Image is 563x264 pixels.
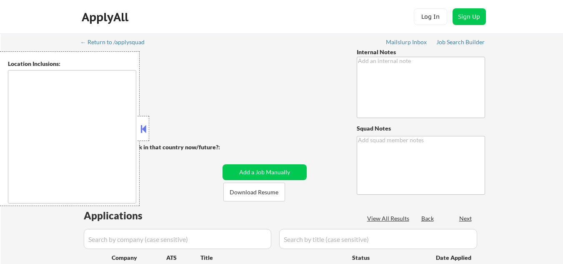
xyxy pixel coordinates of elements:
[84,211,166,221] div: Applications
[8,60,136,68] div: Location Inclusions:
[357,124,485,133] div: Squad Notes
[112,254,166,262] div: Company
[223,183,285,201] button: Download Resume
[367,214,412,223] div: View All Results
[421,214,435,223] div: Back
[453,8,486,25] button: Sign Up
[82,10,131,24] div: ApplyAll
[436,254,473,262] div: Date Applied
[279,229,477,249] input: Search by title (case sensitive)
[436,39,485,45] div: Job Search Builder
[223,164,307,180] button: Add a Job Manually
[200,254,344,262] div: Title
[166,254,200,262] div: ATS
[84,229,271,249] input: Search by company (case sensitive)
[386,39,428,45] div: Mailslurp Inbox
[80,39,153,47] a: ← Return to /applysquad
[357,48,485,56] div: Internal Notes
[81,143,220,151] strong: Will need Visa to work in that country now/future?:
[80,39,153,45] div: ← Return to /applysquad
[414,8,447,25] button: Log In
[459,214,473,223] div: Next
